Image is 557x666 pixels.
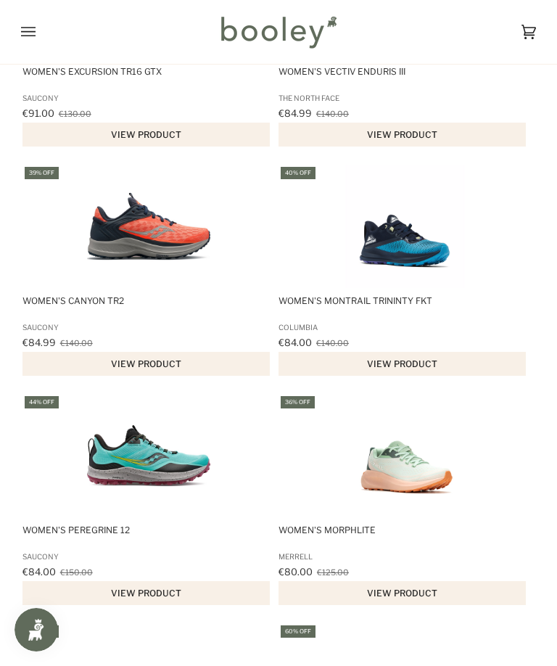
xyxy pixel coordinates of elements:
[278,352,526,376] button: View product
[22,107,54,119] span: €91.00
[15,608,58,651] iframe: Button to open loyalty program pop-up
[22,566,56,577] span: €84.00
[60,338,93,348] span: €140.00
[59,109,91,119] span: €130.00
[22,525,271,548] span: Women's Peregrine 12
[278,394,531,605] a: Women's Morphlite
[316,109,349,119] span: €140.00
[278,66,527,89] span: Women's Vectiv Enduris III
[278,165,531,376] a: Women's Montrail Trininty FKT
[278,525,527,548] span: Women's Morphlite
[278,551,527,562] span: Merrell
[281,625,315,638] div: 60% off
[278,93,527,104] span: The North Face
[343,165,466,288] img: Columbia Women's Montrail Trininty FKT Ocean Blue / Collegiate Navy - Booley Galway
[25,396,59,408] div: 44% off
[281,167,315,179] div: 40% off
[22,66,271,89] span: Women's Excursion TR16 GTX
[278,107,312,119] span: €84.99
[25,167,59,179] div: 39% off
[343,394,466,517] img: Merrell Women's Morphlite Mentha / Peach - Booley Galway
[278,295,527,318] span: Women's Montrail Trininty FKT
[87,165,210,288] img: Saucony Women's Canyon TR2 Sunstone / Night - Booley Galway
[278,566,313,577] span: €80.00
[22,551,271,562] span: Saucony
[317,567,349,577] span: €125.00
[22,394,275,605] a: Women's Peregrine 12
[278,123,526,147] button: View product
[278,337,312,348] span: €84.00
[87,394,210,517] img: Saucony Women's Peregrine 12 Cool Mint / Acid - Booley Galway
[22,337,56,348] span: €84.99
[22,322,271,333] span: Saucony
[278,581,526,605] button: View product
[316,338,349,348] span: €140.00
[22,123,270,147] button: View product
[281,396,315,408] div: 36% off
[22,295,271,318] span: Women's Canyon TR2
[278,322,527,333] span: Columbia
[215,11,342,53] img: Booley
[22,352,270,376] button: View product
[22,165,275,376] a: Women's Canyon TR2
[22,93,271,104] span: Saucony
[22,581,270,605] button: View product
[60,567,93,577] span: €150.00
